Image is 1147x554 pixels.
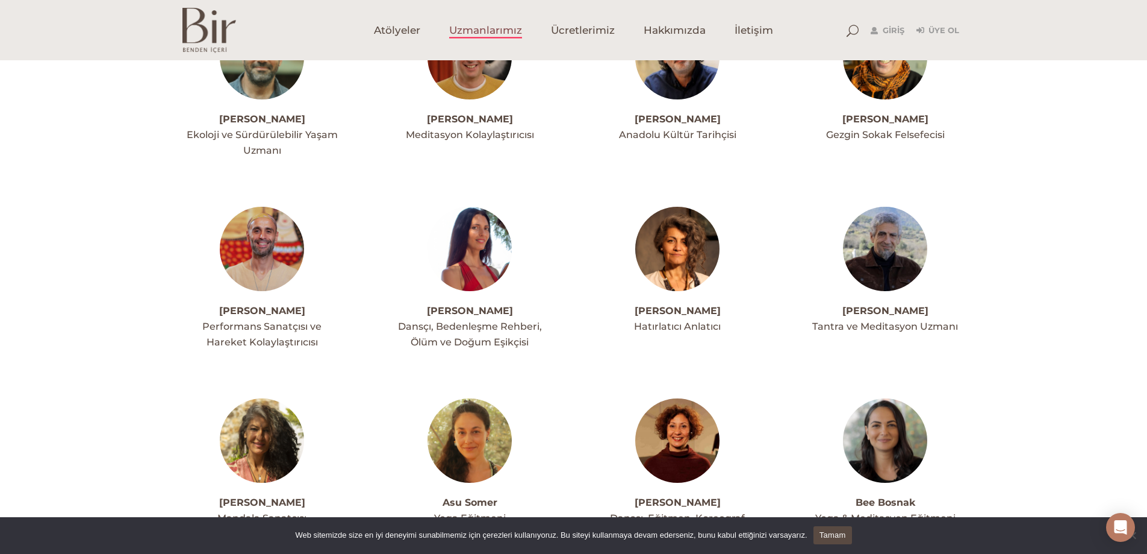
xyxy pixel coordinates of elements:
a: [PERSON_NAME] [427,113,513,125]
a: [PERSON_NAME] [427,305,513,316]
span: Meditasyon Kolaylaştırıcısı [406,129,534,140]
span: Dansçı, Eğitmen, Koreograf [610,512,745,524]
span: Performans Sanatçısı ve Hareket Kolaylaştırıcısı [202,321,322,348]
a: [PERSON_NAME] [635,113,721,125]
span: Uzmanlarımız [449,24,522,37]
span: Yoga & Meditasyon Eğitmeni [815,512,956,524]
div: Open Intercom Messenger [1106,513,1135,542]
span: Dansçı, Bedenleşme Rehberi, Ölüm ve Doğum Eşikçisi [398,321,542,348]
a: [PERSON_NAME] [219,497,305,508]
span: Mandala Sanatçısı [217,512,306,524]
img: alperakprofil-300x300.jpg [220,207,304,291]
a: Bee Bosnak [856,497,915,508]
span: Web sitemizde size en iyi deneyimi sunabilmemiz için çerezleri kullanıyoruz. Bu siteyi kullanmaya... [295,529,807,541]
a: [PERSON_NAME] [219,113,305,125]
img: beeprofil-300x300.jpg [843,398,927,483]
span: Hatırlatıcı Anlatıcı [634,321,721,332]
span: İletişim [735,24,773,37]
a: Üye Ol [916,24,959,38]
img: arbilprofilfoto-300x300.jpg [635,207,720,291]
span: Anadolu Kültür Tarihçisi [619,129,736,140]
img: Koray_Arham_Mincinozlu_002_copy-300x300.jpg [843,207,927,291]
span: Tantra ve Meditasyon Uzmanı [812,321,958,332]
a: Asu Somer [443,497,497,508]
span: Yoga Eğitmeni [434,512,506,524]
img: aslihanprofil-300x300.jpg [220,398,304,483]
a: [PERSON_NAME] [842,113,928,125]
a: [PERSON_NAME] [842,305,928,316]
span: Ücretlerimiz [551,24,615,37]
img: amberprofil1-300x300.jpg [427,207,512,291]
span: Ekoloji ve Sürdürülebilir Yaşam Uzmanı [187,129,338,156]
span: Gezgin Sokak Felsefecisi [826,129,945,140]
span: Atölyeler [374,24,420,37]
img: baharprofil-300x300.jpg [635,398,720,483]
a: [PERSON_NAME] [219,305,305,316]
a: Giriş [871,24,904,38]
span: Hakkımızda [644,24,706,37]
a: Tamam [813,526,852,544]
a: [PERSON_NAME] [635,497,721,508]
a: [PERSON_NAME] [635,305,721,316]
img: asuprofil-300x300.jpg [427,398,512,483]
